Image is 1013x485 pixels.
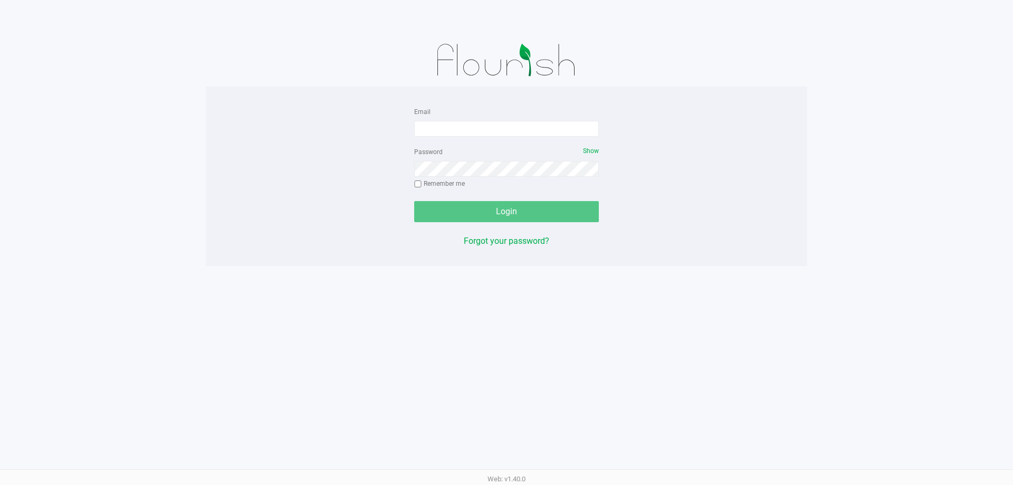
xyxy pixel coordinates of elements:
input: Remember me [414,180,422,188]
button: Forgot your password? [464,235,549,248]
span: Web: v1.40.0 [488,475,525,483]
label: Password [414,147,443,157]
span: Show [583,147,599,155]
label: Email [414,107,431,117]
label: Remember me [414,179,465,188]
